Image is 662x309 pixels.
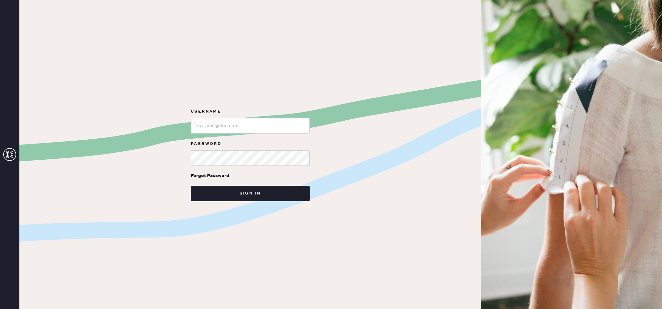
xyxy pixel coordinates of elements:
input: e.g. john@doe.com [191,118,310,134]
button: Sign in [191,186,310,201]
a: Forgot Password [191,166,229,186]
div: Forgot Password [191,172,229,179]
label: Password [191,140,310,148]
label: Username [191,108,310,115]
